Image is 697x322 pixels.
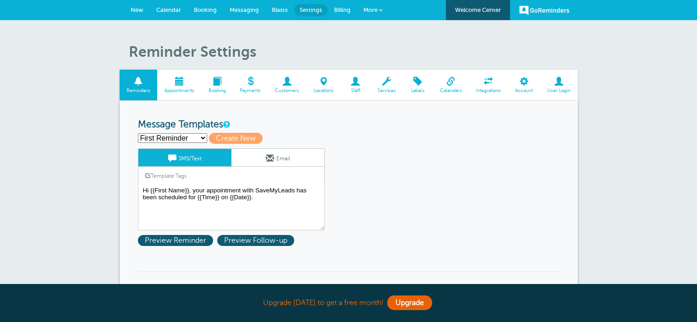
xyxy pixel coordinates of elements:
[138,271,560,297] h3: Message Sequences
[129,43,578,60] h1: Reminder Settings
[138,149,231,166] a: SMS/Text
[268,70,307,100] a: Customers
[437,88,464,93] span: Calendars
[138,119,560,131] h3: Message Templates
[131,6,143,13] span: New
[201,70,233,100] a: Booking
[138,236,217,245] a: Preview Reminder
[307,70,341,100] a: Locations
[217,235,294,246] span: Preview Follow-up
[469,70,508,100] a: Integrations
[540,70,578,100] a: User Login
[508,70,540,100] a: Account
[217,236,296,245] a: Preview Follow-up
[370,70,403,100] a: Services
[209,134,267,142] a: Create New
[340,70,370,100] a: Staff
[272,6,288,13] span: Blasts
[345,88,366,93] span: Staff
[375,88,398,93] span: Services
[157,70,201,100] a: Appointments
[433,70,469,100] a: Calendars
[209,133,263,144] span: Create New
[294,4,328,16] a: Settings
[231,149,324,166] a: Email
[473,88,504,93] span: Integrations
[363,6,378,13] span: More
[403,70,433,100] a: Labels
[300,6,322,13] span: Settings
[206,88,228,93] span: Booking
[233,70,268,100] a: Payments
[387,295,432,310] a: Upgrade
[545,88,573,93] span: User Login
[513,88,536,93] span: Account
[156,6,181,13] span: Calendar
[138,235,213,246] span: Preview Reminder
[138,185,325,230] textarea: Hi {{First Name}}, your appointment with SaveMyLeads has been scheduled for {{Time}} on {{Date}}.
[194,6,217,13] span: Booking
[138,167,193,185] a: Template Tags
[124,88,153,93] span: Reminders
[230,6,259,13] span: Messaging
[407,88,428,93] span: Labels
[162,88,197,93] span: Appointments
[311,88,336,93] span: Locations
[237,88,263,93] span: Payments
[120,293,578,313] div: Upgrade [DATE] to get a free month!
[223,121,229,127] a: This is the wording for your reminder and follow-up messages. You can create multiple templates i...
[334,6,351,13] span: Billing
[273,88,302,93] span: Customers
